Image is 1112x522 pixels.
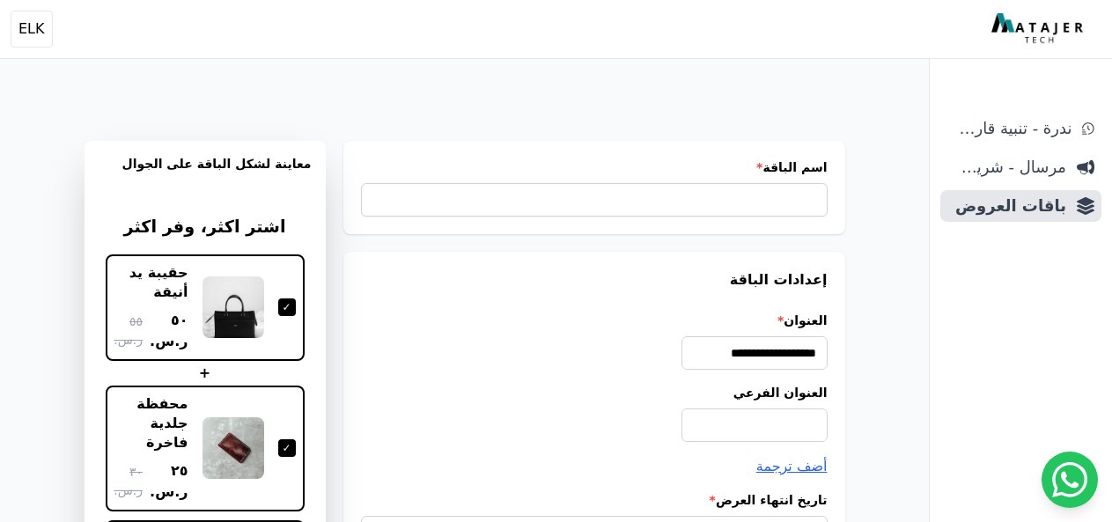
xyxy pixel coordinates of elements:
button: أضف ترجمة [756,456,828,477]
span: ٢٥ ر.س. [150,460,188,503]
div: حقيبة يد أنيقة [114,263,188,303]
label: العنوان [361,312,828,329]
img: حقيبة يد أنيقة [203,276,264,338]
span: ندرة - تنبية قارب علي النفاذ [947,116,1071,141]
label: تاريخ انتهاء العرض [361,491,828,509]
div: + [106,363,305,384]
span: أضف ترجمة [756,458,828,474]
span: مرسال - شريط دعاية [947,155,1066,180]
h3: معاينة لشكل الباقة على الجوال [99,155,312,194]
img: MatajerTech Logo [991,13,1087,45]
button: ELK [11,11,53,48]
div: محفظة جلدية فاخرة [114,394,188,453]
span: ٥٠ ر.س. [150,310,188,352]
span: ٣٠ ر.س. [114,463,143,500]
h3: اشتر اكثر، وفر اكثر [106,215,305,240]
label: اسم الباقة [361,158,828,176]
span: ٥٥ ر.س. [114,312,143,349]
h3: إعدادات الباقة [361,269,828,290]
label: العنوان الفرعي [361,384,828,401]
img: محفظة جلدية فاخرة [203,417,264,479]
span: ELK [18,18,45,40]
span: باقات العروض [947,194,1066,218]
